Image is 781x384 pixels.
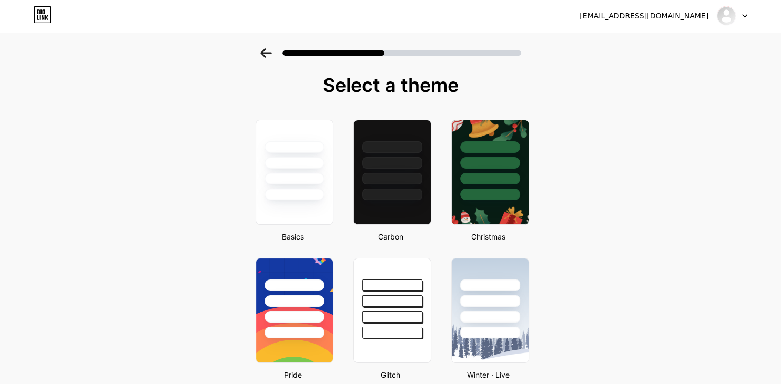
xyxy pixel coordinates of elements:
[350,369,431,380] div: Glitch
[251,75,530,96] div: Select a theme
[716,6,736,26] img: ناصر الشبل
[252,369,333,380] div: Pride
[448,369,529,380] div: Winter · Live
[448,231,529,242] div: Christmas
[350,231,431,242] div: Carbon
[252,231,333,242] div: Basics
[580,11,708,22] div: [EMAIL_ADDRESS][DOMAIN_NAME]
